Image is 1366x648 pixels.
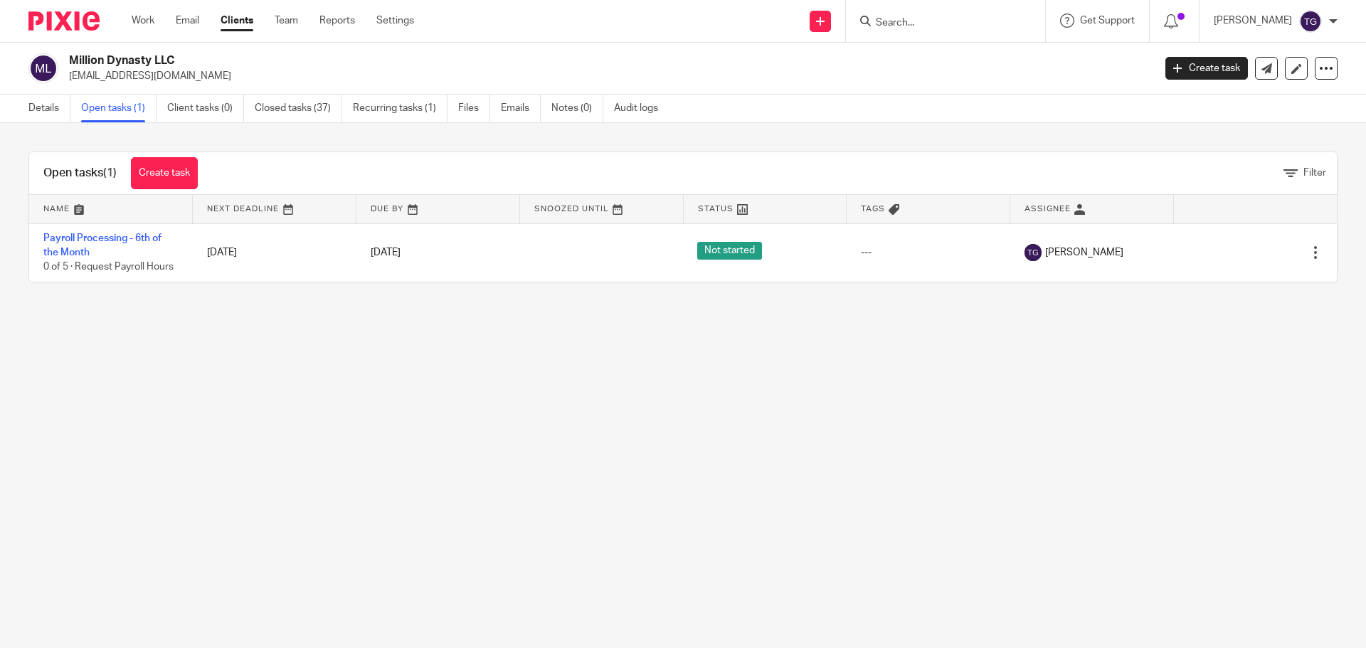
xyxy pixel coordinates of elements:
[255,95,342,122] a: Closed tasks (37)
[28,53,58,83] img: svg%3E
[1024,244,1042,261] img: svg%3E
[1214,14,1292,28] p: [PERSON_NAME]
[874,17,1002,30] input: Search
[81,95,157,122] a: Open tasks (1)
[501,95,541,122] a: Emails
[28,95,70,122] a: Details
[376,14,414,28] a: Settings
[1045,245,1123,260] span: [PERSON_NAME]
[43,166,117,181] h1: Open tasks
[193,223,356,282] td: [DATE]
[176,14,199,28] a: Email
[614,95,669,122] a: Audit logs
[319,14,355,28] a: Reports
[861,245,996,260] div: ---
[132,14,154,28] a: Work
[697,242,762,260] span: Not started
[167,95,244,122] a: Client tasks (0)
[353,95,448,122] a: Recurring tasks (1)
[103,167,117,179] span: (1)
[131,157,198,189] a: Create task
[69,53,929,68] h2: Million Dynasty LLC
[861,205,885,213] span: Tags
[43,233,162,257] a: Payroll Processing - 6th of the Month
[275,14,298,28] a: Team
[458,95,490,122] a: Files
[28,11,100,31] img: Pixie
[1303,168,1326,178] span: Filter
[69,69,1144,83] p: [EMAIL_ADDRESS][DOMAIN_NAME]
[221,14,253,28] a: Clients
[534,205,609,213] span: Snoozed Until
[371,248,401,257] span: [DATE]
[1080,16,1135,26] span: Get Support
[551,95,603,122] a: Notes (0)
[1165,57,1248,80] a: Create task
[698,205,734,213] span: Status
[43,262,174,272] span: 0 of 5 · Request Payroll Hours
[1299,10,1322,33] img: svg%3E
